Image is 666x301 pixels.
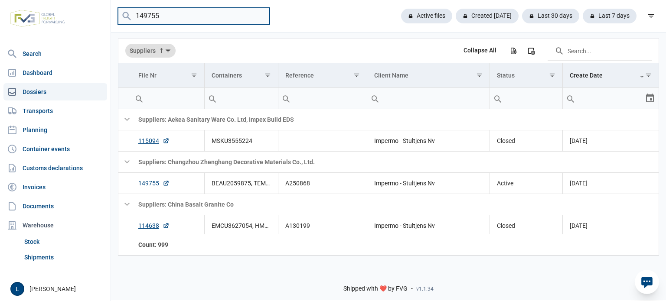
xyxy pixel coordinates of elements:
[3,140,107,158] a: Container events
[3,83,107,100] a: Dossiers
[416,285,434,292] span: v1.1.34
[367,88,383,109] div: Search box
[125,39,652,63] div: Data grid toolbar
[3,64,107,81] a: Dashboard
[490,130,563,152] td: Closed
[131,63,204,88] td: Column File Nr
[522,9,579,23] div: Last 30 days
[456,9,519,23] div: Created [DATE]
[367,63,490,88] td: Column Client Name
[138,136,170,145] a: 115094
[367,173,490,194] td: Impermo - Stultjens Nv
[278,88,294,109] div: Search box
[125,44,176,58] div: Suppliers
[411,285,413,293] span: -
[645,88,655,109] div: Select
[118,194,131,215] td: Collapse
[570,180,588,187] span: [DATE]
[549,72,555,78] span: Show filter options for column 'Status'
[10,282,105,296] div: [PERSON_NAME]
[3,121,107,139] a: Planning
[204,215,278,236] td: EMCU3627054, HMCU3043840
[367,130,490,152] td: Impermo - Stultjens Nv
[353,72,360,78] span: Show filter options for column 'Reference'
[204,63,278,88] td: Column Containers
[3,159,107,177] a: Customs declarations
[10,282,24,296] button: L
[490,88,506,109] div: Search box
[205,88,278,109] input: Filter cell
[645,72,652,78] span: Show filter options for column 'Create Date'
[278,173,367,194] td: A250868
[278,215,367,236] td: A130199
[118,39,659,256] div: Data grid with 1058 rows and 7 columns
[138,221,170,230] a: 114638
[523,43,539,58] div: Column Chooser
[3,102,107,120] a: Transports
[563,88,645,109] input: Filter cell
[367,215,490,236] td: Impermo - Stultjens Nv
[3,197,107,215] a: Documents
[367,88,490,109] input: Filter cell
[118,8,270,25] input: Search dossiers
[204,173,278,194] td: BEAU2059875, TEMU4928003
[464,47,496,55] div: Collapse All
[118,109,131,130] td: Collapse
[264,72,271,78] span: Show filter options for column 'Containers'
[131,194,659,215] td: Suppliers: China Basalt Granite Co
[3,217,107,234] div: Warehouse
[374,72,408,79] div: Client Name
[204,88,278,109] td: Filter cell
[131,88,204,109] input: Filter cell
[343,285,408,293] span: Shipped with ❤️ by FVG
[138,72,157,79] div: File Nr
[205,88,220,109] div: Search box
[643,8,659,24] div: filter
[583,9,637,23] div: Last 7 days
[278,88,367,109] input: Filter cell
[563,63,659,88] td: Column Create Date
[548,40,652,61] input: Search in the data grid
[131,109,659,130] td: Suppliers: Aekea Sanitary Ware Co. Ltd, Impex Build EDS
[563,88,578,109] div: Search box
[131,88,147,109] div: Search box
[570,137,588,144] span: [DATE]
[490,88,562,109] input: Filter cell
[118,152,131,173] td: Collapse
[7,6,69,30] img: FVG - Global freight forwarding
[21,234,107,249] a: Stock
[570,72,603,79] div: Create Date
[497,72,515,79] div: Status
[138,179,170,188] a: 149755
[490,63,563,88] td: Column Status
[490,173,563,194] td: Active
[191,72,197,78] span: Show filter options for column 'File Nr'
[212,72,242,79] div: Containers
[138,240,197,249] div: File Nr Count: 999
[476,72,483,78] span: Show filter options for column 'Client Name'
[285,72,314,79] div: Reference
[490,215,563,236] td: Closed
[3,178,107,196] a: Invoices
[278,63,367,88] td: Column Reference
[401,9,452,23] div: Active files
[570,222,588,229] span: [DATE]
[131,152,659,173] td: Suppliers: Changzhou Zhenghang Decorative Materials Co., Ltd.
[563,88,659,109] td: Filter cell
[165,47,171,54] span: Show filter options for column 'Suppliers'
[506,43,521,58] div: Export all data to Excel
[3,45,107,62] a: Search
[21,249,107,265] a: Shipments
[204,130,278,152] td: MSKU3555224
